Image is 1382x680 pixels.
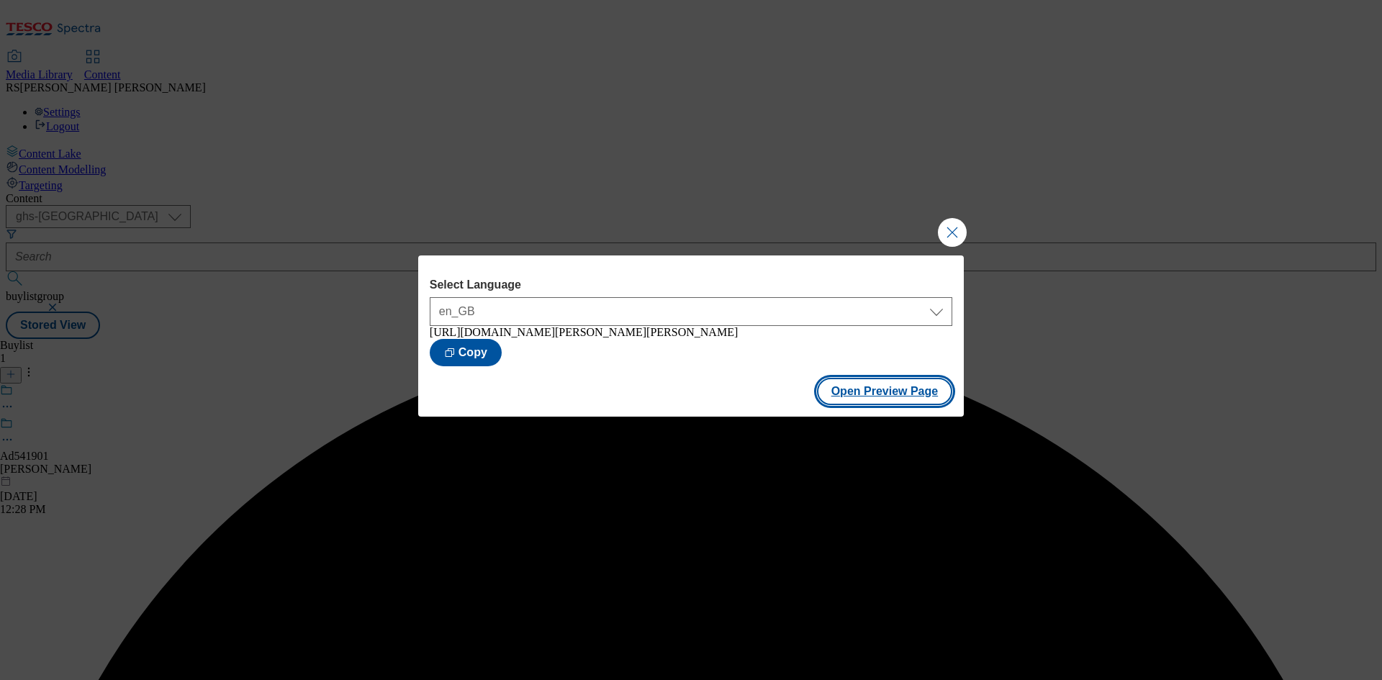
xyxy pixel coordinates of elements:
button: Copy [430,339,502,366]
div: Modal [418,255,964,417]
label: Select Language [430,278,952,291]
div: [URL][DOMAIN_NAME][PERSON_NAME][PERSON_NAME] [430,326,952,339]
button: Open Preview Page [817,378,953,405]
button: Close Modal [938,218,967,247]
